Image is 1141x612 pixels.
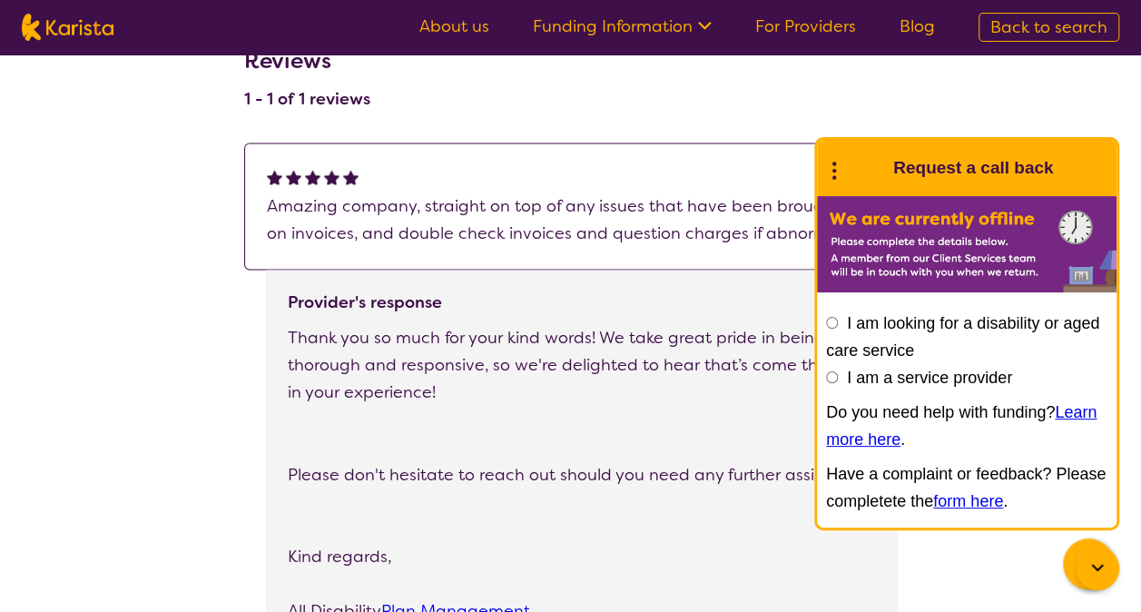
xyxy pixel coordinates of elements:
[286,169,301,184] img: fullstar
[305,169,320,184] img: fullstar
[288,542,876,569] p: Kind regards,
[288,460,876,488] p: Please don't hesitate to reach out should you need any further assistance.
[244,88,370,110] h4: 1 - 1 of 1 reviews
[817,196,1116,292] img: Karista offline chat form to request call back
[288,324,876,406] p: Thank you so much for your kind words! We take great pride in being thorough and responsive, so w...
[826,314,1099,360] label: I am looking for a disability or aged care service
[343,169,359,184] img: fullstar
[826,399,1107,453] p: Do you need help with funding? .
[846,150,882,186] img: Karista
[847,369,1012,387] label: I am a service provider
[267,169,282,184] img: fullstar
[1063,538,1114,589] button: Channel Menu
[324,169,339,184] img: fullstar
[893,154,1053,182] h1: Request a call back
[419,15,489,37] a: About us
[244,35,370,77] h3: Reviews
[900,15,935,37] a: Blog
[22,14,113,41] img: Karista logo
[826,460,1107,515] p: Have a complaint or feedback? Please completete the .
[755,15,856,37] a: For Providers
[990,16,1107,38] span: Back to search
[933,492,1003,510] a: form here
[267,192,875,247] p: Amazing company, straight on top of any issues that have been brought up on invoices, and double ...
[288,291,442,313] h4: Provider's response
[979,13,1119,42] a: Back to search
[533,15,712,37] a: Funding Information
